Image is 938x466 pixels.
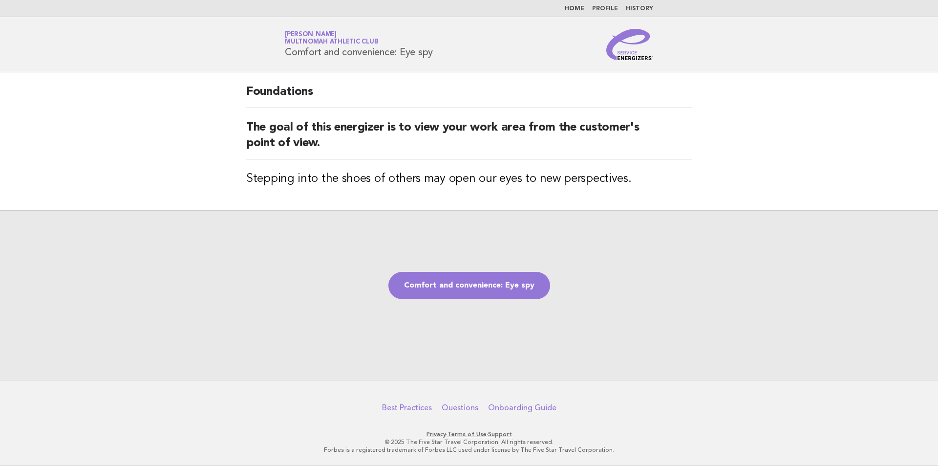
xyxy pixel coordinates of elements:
h2: The goal of this energizer is to view your work area from the customer's point of view. [246,120,692,159]
a: Questions [442,403,478,413]
a: History [626,6,653,12]
a: Profile [592,6,618,12]
a: Best Practices [382,403,432,413]
p: · · [170,430,768,438]
h1: Comfort and convenience: Eye spy [285,32,433,57]
a: Support [488,431,512,438]
h2: Foundations [246,84,692,108]
a: Comfort and convenience: Eye spy [388,272,550,299]
h3: Stepping into the shoes of others may open our eyes to new perspectives. [246,171,692,187]
a: Onboarding Guide [488,403,556,413]
a: Home [565,6,584,12]
a: Privacy [426,431,446,438]
img: Service Energizers [606,29,653,60]
a: [PERSON_NAME]Multnomah Athletic Club [285,31,378,45]
span: Multnomah Athletic Club [285,39,378,45]
a: Terms of Use [448,431,487,438]
p: © 2025 The Five Star Travel Corporation. All rights reserved. [170,438,768,446]
p: Forbes is a registered trademark of Forbes LLC used under license by The Five Star Travel Corpora... [170,446,768,454]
